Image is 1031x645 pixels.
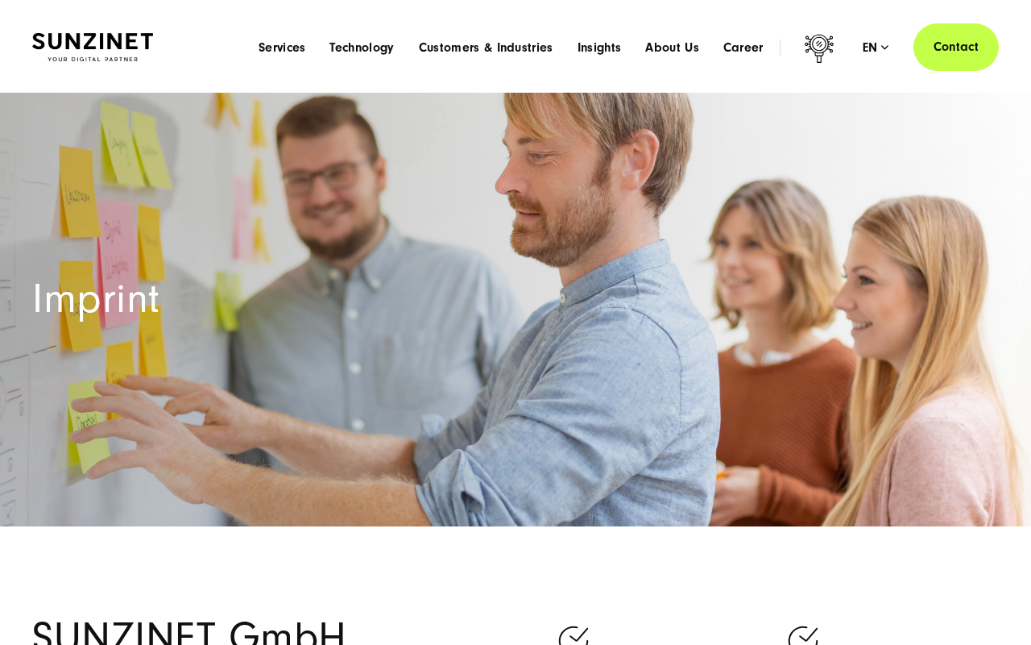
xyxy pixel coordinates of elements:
div: en [863,40,889,56]
h1: Imprint [32,279,999,319]
a: About Us [645,40,699,56]
a: Contact [913,23,999,71]
a: Customers & Industries [419,40,553,56]
a: Services [259,40,306,56]
a: Career [723,40,764,56]
img: SUNZINET Full Service Digital Agentur [32,33,153,61]
a: Insights [578,40,622,56]
a: Technology [329,40,394,56]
